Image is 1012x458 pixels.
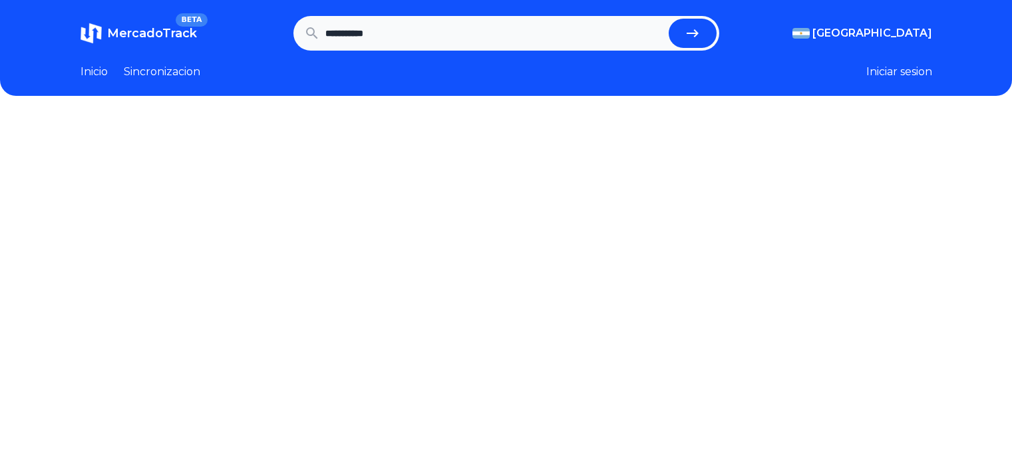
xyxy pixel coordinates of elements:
[792,28,810,39] img: Argentina
[81,23,197,44] a: MercadoTrackBETA
[81,64,108,80] a: Inicio
[866,64,932,80] button: Iniciar sesion
[176,13,207,27] span: BETA
[812,25,932,41] span: [GEOGRAPHIC_DATA]
[81,23,102,44] img: MercadoTrack
[792,25,932,41] button: [GEOGRAPHIC_DATA]
[124,64,200,80] a: Sincronizacion
[107,26,197,41] span: MercadoTrack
